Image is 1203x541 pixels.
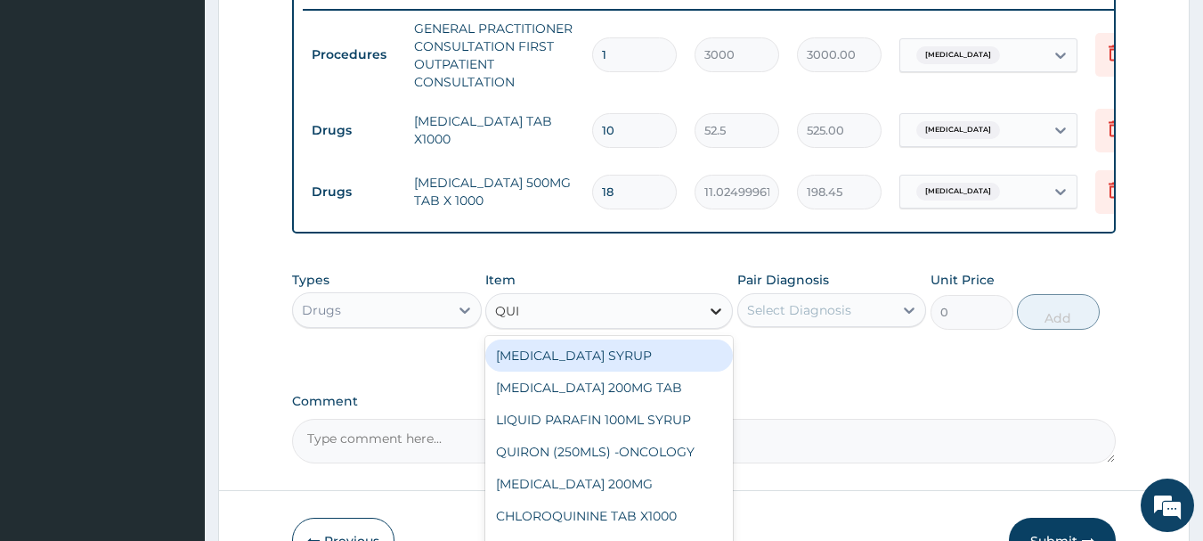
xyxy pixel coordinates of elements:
img: d_794563401_company_1708531726252_794563401 [33,89,72,134]
label: Pair Diagnosis [737,271,829,289]
td: [MEDICAL_DATA] 500MG TAB X 1000 [405,165,583,218]
span: [MEDICAL_DATA] [916,121,1000,139]
div: LIQUID PARAFIN 100ML SYRUP [485,404,733,436]
span: [MEDICAL_DATA] [916,46,1000,64]
div: CHLOROQUININE TAB X1000 [485,500,733,532]
div: Drugs [302,301,341,319]
label: Comment [292,394,1117,409]
div: Minimize live chat window [292,9,335,52]
button: Add [1017,294,1100,330]
textarea: Type your message and hit 'Enter' [9,356,339,418]
span: [MEDICAL_DATA] [916,183,1000,201]
td: [MEDICAL_DATA] TAB X1000 [405,103,583,157]
span: We're online! [103,159,246,339]
div: [MEDICAL_DATA] SYRUP [485,340,733,372]
div: Select Diagnosis [747,301,851,319]
div: Chat with us now [93,100,299,123]
td: Drugs [303,114,405,147]
div: [MEDICAL_DATA] 200MG TAB [485,372,733,404]
div: [MEDICAL_DATA] 200MG [485,468,733,500]
td: Drugs [303,176,405,209]
label: Types [292,273,329,288]
div: QUIRON (250MLS) -ONCOLOGY [485,436,733,468]
td: GENERAL PRACTITIONER CONSULTATION FIRST OUTPATIENT CONSULTATION [405,11,583,100]
td: Procedures [303,38,405,71]
label: Unit Price [931,271,995,289]
label: Item [485,271,516,289]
